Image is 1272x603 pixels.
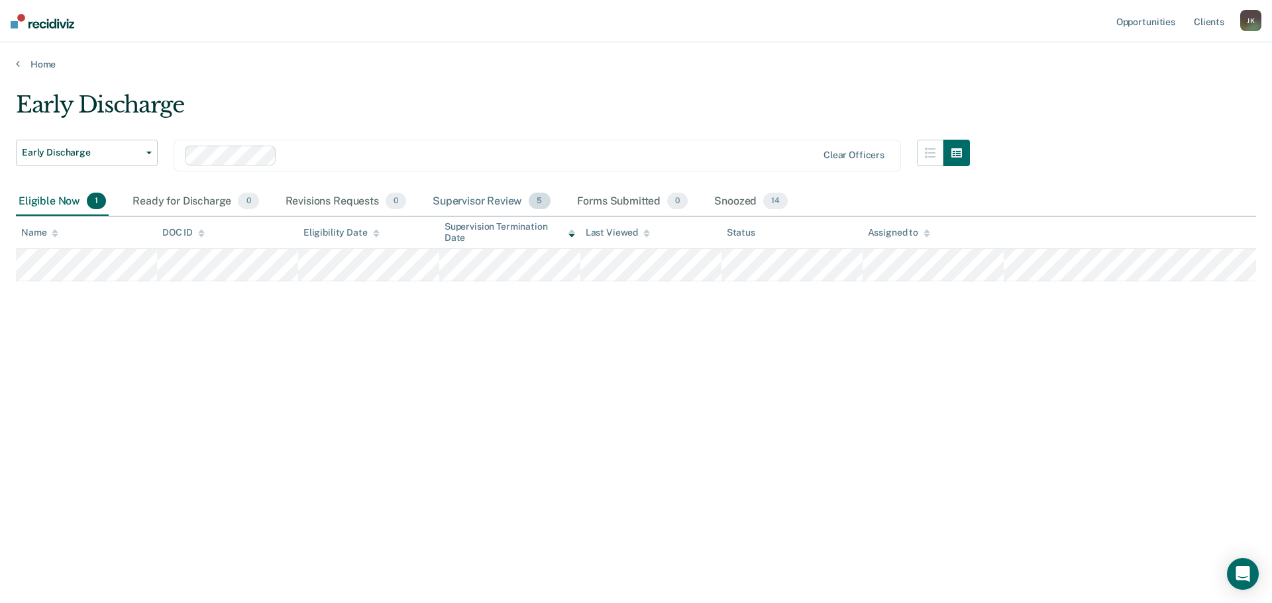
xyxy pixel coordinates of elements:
div: Revisions Requests0 [283,187,409,216]
div: Early Discharge [16,91,970,129]
span: 1 [87,193,106,210]
div: Open Intercom Messenger [1227,558,1259,590]
img: Recidiviz [11,14,74,28]
button: JK [1240,10,1261,31]
div: Forms Submitted0 [574,187,691,216]
div: Supervision Termination Date [445,221,575,244]
div: Name [21,227,58,238]
span: 14 [763,193,788,210]
div: Supervisor Review5 [430,187,553,216]
span: 5 [529,193,550,210]
div: Eligible Now1 [16,187,109,216]
div: Eligibility Date [303,227,380,238]
span: 0 [238,193,258,210]
div: Status [727,227,755,238]
div: Clear officers [823,150,884,161]
span: Early Discharge [22,147,141,158]
div: Assigned to [868,227,930,238]
div: Ready for Discharge0 [130,187,261,216]
button: Early Discharge [16,140,158,166]
div: DOC ID [162,227,205,238]
a: Home [16,58,1256,70]
span: 0 [386,193,406,210]
div: J K [1240,10,1261,31]
div: Last Viewed [586,227,650,238]
span: 0 [667,193,688,210]
div: Snoozed14 [712,187,790,216]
